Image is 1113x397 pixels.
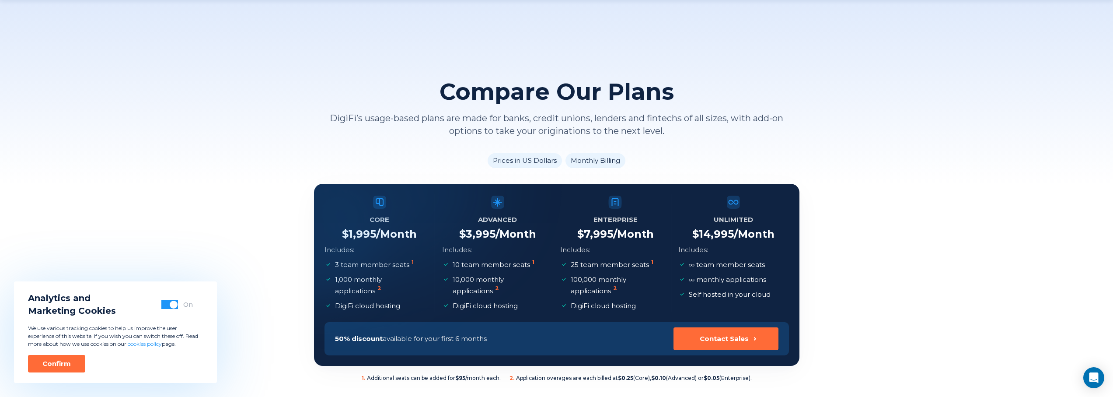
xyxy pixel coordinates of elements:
b: $0.10 [651,375,666,381]
h5: Unlimited [714,214,753,226]
li: Prices in US Dollars [488,153,562,168]
p: DigiFi cloud hosting [571,300,636,312]
span: Application overages are each billed at (Core), (Advanced) or (Enterprise). [509,375,752,382]
p: DigiFi cloud hosting [453,300,518,312]
h4: $ 3,995 [459,228,536,241]
b: $0.05 [704,375,719,381]
h5: Enterprise [593,214,638,226]
p: Includes: [678,244,708,256]
h5: Advanced [478,214,517,226]
h2: Compare Our Plans [440,79,674,105]
p: DigiFi cloud hosting [335,300,400,312]
li: Monthly Billing [565,153,625,168]
div: On [183,300,193,309]
p: We use various tracking cookies to help us improve the user experience of this website. If you wi... [28,324,203,348]
sup: 2 . [509,375,514,381]
p: 10 team member seats [453,259,536,271]
sup: 2 [613,285,617,292]
sup: 1 [651,259,653,265]
b: $0.25 [618,375,633,381]
h4: $ 7,995 [577,228,654,241]
button: Contact Sales [673,327,778,350]
span: /Month [734,228,775,240]
p: 1,000 monthly applications [335,274,426,297]
p: DigiFi’s usage-based plans are made for banks, credit unions, lenders and fintechs of all sizes, ... [314,112,799,137]
span: /Month [613,228,654,240]
span: Analytics and [28,292,116,305]
sup: 2 [495,285,499,292]
h4: $ 14,995 [692,228,775,241]
p: available for your first 6 months [335,333,487,344]
div: Open Intercom Messenger [1083,367,1104,388]
p: Self hosted in your cloud [689,289,771,300]
span: /Month [495,228,536,240]
sup: 2 [377,285,381,292]
p: 100,000 monthly applications [571,274,662,297]
sup: 1 . [362,375,365,381]
p: Includes: [560,244,590,256]
div: Confirm [42,359,71,368]
div: Contact Sales [700,334,749,343]
p: 10,000 monthly applications [453,274,544,297]
span: 50% discount [335,334,383,343]
span: Additional seats can be added for /month each. [362,375,501,382]
button: Confirm [28,355,85,372]
a: cookies policy [128,341,162,347]
sup: 1 [532,259,534,265]
sup: 1 [412,259,414,265]
p: 25 team member seats [571,259,655,271]
span: Marketing Cookies [28,305,116,317]
p: team member seats [689,259,765,271]
b: $95 [455,375,465,381]
p: monthly applications [689,274,766,285]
